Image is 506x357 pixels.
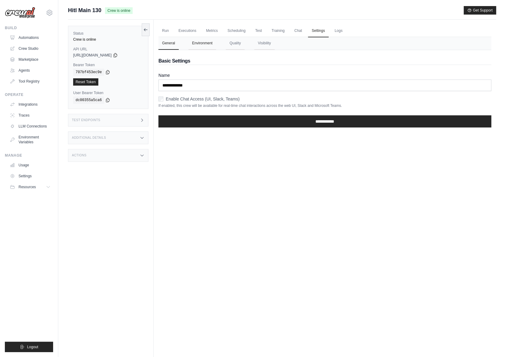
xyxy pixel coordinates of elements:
[19,185,36,189] span: Resources
[68,6,101,15] span: Hitl Main 130
[226,37,244,50] button: Quality
[158,25,172,37] a: Run
[188,37,216,50] button: Environment
[7,100,53,109] a: Integrations
[202,25,222,37] a: Metrics
[105,7,133,14] span: Crew is online
[331,25,346,37] a: Logs
[7,76,53,86] a: Tool Registry
[73,69,104,76] code: 707bf453ec9e
[291,25,306,37] a: Chat
[27,345,38,349] span: Logout
[73,63,143,67] label: Bearer Token
[73,97,104,104] code: dc00355a5ca6
[268,25,288,37] a: Training
[158,37,179,50] button: General
[72,154,87,157] h3: Actions
[7,121,53,131] a: LLM Connections
[158,72,491,78] label: Name
[7,33,53,42] a: Automations
[7,160,53,170] a: Usage
[308,25,328,37] a: Settings
[158,57,491,65] h2: Basic Settings
[7,110,53,120] a: Traces
[7,182,53,192] button: Resources
[175,25,200,37] a: Executions
[73,37,143,42] div: Crew is online
[224,25,249,37] a: Scheduling
[72,136,106,140] h3: Additional Details
[7,132,53,147] a: Environment Variables
[73,47,143,52] label: API URL
[158,103,491,108] p: If enabled, this crew will be available for real-time chat interactions across the web UI, Slack ...
[5,25,53,30] div: Build
[7,44,53,53] a: Crew Studio
[166,96,239,102] label: Enable Chat Access (UI, Slack, Teams)
[73,53,112,58] span: [URL][DOMAIN_NAME]
[5,7,35,19] img: Logo
[73,78,98,86] a: Reset Token
[5,153,53,158] div: Manage
[464,6,496,15] button: Get Support
[252,25,266,37] a: Test
[158,37,491,50] nav: Tabs
[73,31,143,36] label: Status
[7,55,53,64] a: Marketplace
[5,92,53,97] div: Operate
[72,118,100,122] h3: Test Endpoints
[5,342,53,352] button: Logout
[7,171,53,181] a: Settings
[254,37,275,50] button: Visibility
[73,90,143,95] label: User Bearer Token
[476,328,506,357] iframe: Chat Widget
[7,66,53,75] a: Agents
